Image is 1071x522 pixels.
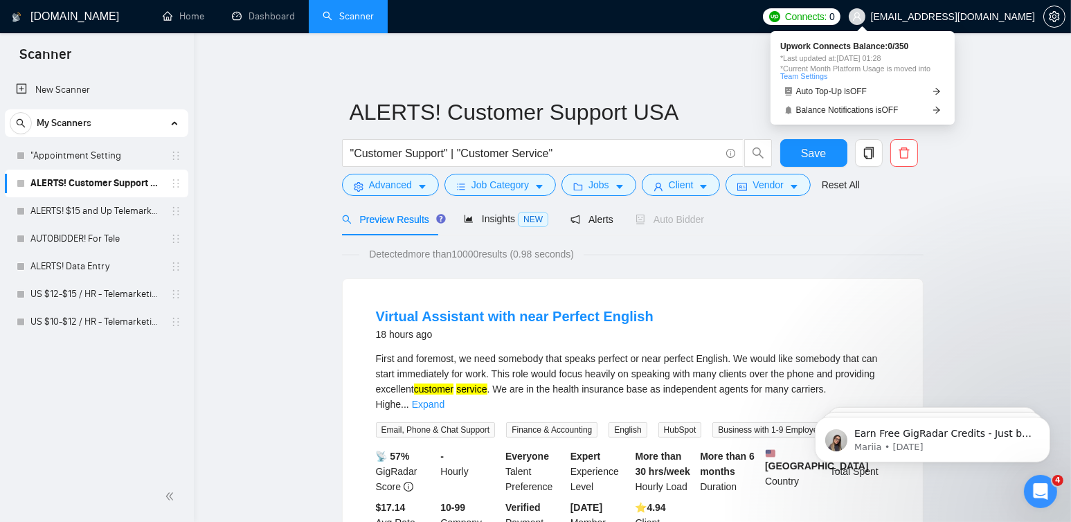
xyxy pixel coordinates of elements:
[570,215,580,224] span: notification
[342,215,352,224] span: search
[12,6,21,28] img: logo
[342,214,442,225] span: Preview Results
[412,399,444,410] a: Expand
[573,181,583,192] span: folder
[1044,11,1065,22] span: setting
[30,308,162,336] a: US $10-$12 / HR - Telemarketing
[852,12,862,21] span: user
[369,177,412,192] span: Advanced
[796,106,899,114] span: Balance Notifications is OFF
[933,106,941,114] span: arrow-right
[780,55,945,62] span: *Last updated at: [DATE] 01:28
[8,44,82,73] span: Scanner
[697,449,762,494] div: Duration
[376,326,654,343] div: 18 hours ago
[464,213,548,224] span: Insights
[636,451,690,477] b: More than 30 hrs/week
[373,449,438,494] div: GigRadar Score
[1043,11,1065,22] a: setting
[570,451,601,462] b: Expert
[354,181,363,192] span: setting
[30,142,162,170] a: "Appointment Setting
[10,118,31,128] span: search
[359,246,584,262] span: Detected more than 10000 results (0.98 seconds)
[780,65,945,80] span: *Current Month Platform Usage is moved into
[700,451,755,477] b: More than 6 months
[636,215,645,224] span: robot
[30,280,162,308] a: US $12-$15 / HR - Telemarketing
[933,87,941,96] span: arrow-right
[440,451,444,462] b: -
[5,109,188,336] li: My Scanners
[1024,475,1057,508] iframe: Intercom live chat
[890,139,918,167] button: delete
[669,177,694,192] span: Client
[435,213,447,225] div: Tooltip anchor
[726,174,810,196] button: idcardVendorcaret-down
[737,181,747,192] span: idcard
[414,384,454,395] mark: customer
[753,177,783,192] span: Vendor
[829,9,835,24] span: 0
[376,502,406,513] b: $17.14
[794,388,1071,485] iframe: Intercom notifications message
[615,181,624,192] span: caret-down
[440,502,465,513] b: 10-99
[518,212,548,227] span: NEW
[785,9,827,24] span: Connects:
[471,177,529,192] span: Job Category
[506,422,597,438] span: Finance & Accounting
[726,149,735,158] span: info-circle
[561,174,636,196] button: folderJobscaret-down
[170,289,181,300] span: holder
[780,84,945,99] a: robotAuto Top-Up isOFFarrow-right
[796,87,867,96] span: Auto Top-Up is OFF
[568,449,633,494] div: Experience Level
[505,451,549,462] b: Everyone
[376,351,890,412] div: First and foremost, we need somebody that speaks perfect or near perfect English. We would like s...
[5,76,188,104] li: New Scanner
[170,233,181,244] span: holder
[30,170,162,197] a: ALERTS! Customer Support USA
[464,214,474,224] span: area-chart
[30,225,162,253] a: AUTOBIDDER! For Tele
[170,261,181,272] span: holder
[822,177,860,192] a: Reset All
[30,253,162,280] a: ALERTS! Data Entry
[376,451,410,462] b: 📡 57%
[745,147,771,159] span: search
[404,482,413,492] span: info-circle
[10,112,32,134] button: search
[323,10,374,22] a: searchScanner
[712,422,832,438] span: Business with 1-9 Employees
[456,181,466,192] span: bars
[170,206,181,217] span: holder
[609,422,647,438] span: English
[350,95,895,129] input: Scanner name...
[163,10,204,22] a: homeHome
[1052,475,1063,486] span: 4
[417,181,427,192] span: caret-down
[636,214,704,225] span: Auto Bidder
[503,449,568,494] div: Talent Preference
[570,214,613,225] span: Alerts
[505,502,541,513] b: Verified
[165,489,179,503] span: double-left
[780,72,827,80] a: Team Settings
[780,139,847,167] button: Save
[232,10,295,22] a: dashboardDashboard
[769,11,780,22] img: upwork-logo.png
[642,174,721,196] button: userClientcaret-down
[699,181,708,192] span: caret-down
[636,502,666,513] b: ⭐️ 4.94
[654,181,663,192] span: user
[744,139,772,167] button: search
[376,309,654,324] a: Virtual Assistant with near Perfect English
[891,147,917,159] span: delete
[856,147,882,159] span: copy
[658,422,702,438] span: HubSpot
[801,145,826,162] span: Save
